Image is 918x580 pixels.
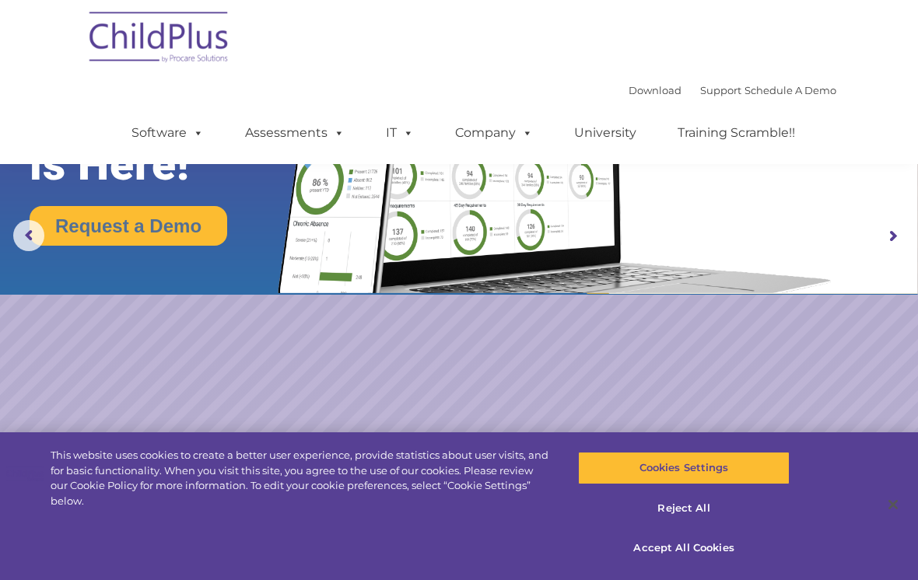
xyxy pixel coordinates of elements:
[876,487,910,522] button: Close
[745,84,836,96] a: Schedule A Demo
[629,84,681,96] a: Download
[700,84,741,96] a: Support
[82,1,237,79] img: ChildPlus by Procare Solutions
[440,117,548,148] a: Company
[634,48,906,165] rs-layer: Boost your productivity and streamline your success in ChildPlus Online!
[370,117,429,148] a: IT
[629,84,836,96] font: |
[662,117,811,148] a: Training Scramble!!
[116,117,219,148] a: Software
[30,38,323,190] rs-layer: The Future of ChildPlus is Here!
[229,117,360,148] a: Assessments
[30,206,227,246] a: Request a Demo
[578,492,789,525] button: Reject All
[51,448,551,508] div: This website uses cookies to create a better user experience, provide statistics about user visit...
[578,452,789,484] button: Cookies Settings
[578,532,789,564] button: Accept All Cookies
[559,117,652,148] a: University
